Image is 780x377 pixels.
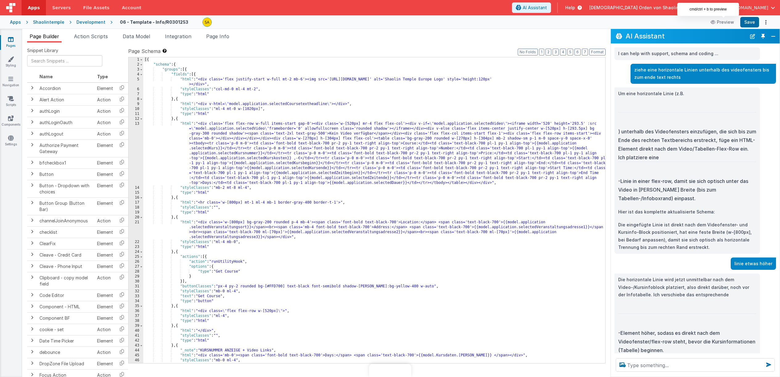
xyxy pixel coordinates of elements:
button: 4 [560,49,566,55]
td: Authorize Payment Gateway [37,140,95,157]
div: Development [76,19,105,25]
h2: AI Assistant [626,32,746,40]
button: 3 [553,49,559,55]
div: 43 [129,343,143,348]
td: cookie - set [37,324,95,335]
div: 39 [129,323,143,328]
td: Element [95,335,116,347]
div: 30 [129,279,143,284]
td: Element [95,83,116,94]
td: Component BF [37,312,95,324]
div: 36 [129,309,143,314]
button: New Chat [748,32,757,41]
div: 42 [129,338,143,343]
td: Action [95,94,116,105]
td: Element [95,312,116,324]
button: Format [589,49,606,55]
div: 18 [129,205,143,210]
button: No Folds [518,49,538,55]
td: Action [95,105,116,117]
button: 1 [539,49,544,55]
div: 44 [129,348,143,353]
div: 31 [129,284,143,289]
div: Shaolintemple [33,19,64,25]
button: 6 [574,49,581,55]
td: Element [95,197,116,215]
td: Cleave - Phone Input [37,261,95,272]
td: Element [95,140,116,157]
td: bfcheckbox1 [37,157,95,168]
div: 47 [129,363,143,368]
iframe: Marker.io feedback button [369,364,411,377]
div: 45 [129,353,143,358]
div: 32 [129,289,143,294]
p: Um eine horizontale Linie (z.B. [618,90,756,98]
img: e3e1eaaa3c942e69edc95d4236ce57bf [203,18,211,26]
button: 5 [567,49,573,55]
h4: 06 - Template - Info/R0301253 [120,20,188,24]
div: 5 [129,77,143,87]
div: cmd/ctrl + b to preview [677,3,739,16]
td: Component - HTML [37,301,95,312]
td: Element [95,238,116,249]
td: Element [95,180,116,197]
span: File Assets [83,5,110,11]
td: Element [95,290,116,301]
div: 35 [129,304,143,309]
div: 38 [129,318,143,323]
div: 16 [129,195,143,200]
td: Action [95,128,116,140]
button: Save [740,17,759,27]
td: Action [95,324,116,335]
div: Apps [10,19,21,25]
td: Action [95,215,116,226]
td: Element [95,226,116,238]
button: Options [762,18,770,26]
td: channelJoinAnonymous [37,215,95,226]
div: 34 [129,299,143,304]
div: 28 [129,269,143,274]
td: Element [95,358,116,369]
div: 15 [129,190,143,195]
div: 11 [129,111,143,116]
td: Button Group (Button Bar) [37,197,95,215]
input: Search Snippets ... [27,55,102,67]
td: Button - Dropdown with choices [37,180,95,197]
td: Action [95,272,116,290]
div: 8 [129,97,143,102]
div: 21 [129,220,143,240]
button: AI Assistant [512,2,551,13]
td: Alert Action [37,94,95,105]
div: 9 [129,102,143,107]
button: Preview [707,17,738,27]
div: 12 [129,116,143,121]
span: Type [97,74,108,79]
span: Help [565,5,575,11]
p: linie etwas höher [734,260,772,268]
td: DropZone File Upload [37,358,95,369]
p: ziehe eine horizontale Linien unterhalb des videofensters bis zum ende text rechts [634,66,772,81]
div: 6 [129,87,143,92]
div: 1 [129,57,143,62]
td: Element [95,168,116,180]
span: Integration [165,33,191,39]
div: 46 [129,358,143,363]
td: Code Editor [37,290,95,301]
div: 10 [129,107,143,111]
p: Hier ist das komplette aktualisierte Schema: [618,208,756,216]
span: Data Model [123,33,150,39]
span: Apps [28,5,40,11]
div: 26 [129,259,143,264]
span: AI Assistant [523,5,547,11]
div: 20 [129,215,143,220]
button: 2 [545,49,551,55]
button: 7 [582,49,588,55]
div: 13 [129,121,143,185]
div: 7 [129,92,143,97]
td: Cleave - Credit Card [37,249,95,261]
td: Clipboard - copy model field [37,272,95,290]
div: 41 [129,333,143,338]
div: 33 [129,294,143,299]
td: Element [95,249,116,261]
span: Name [39,74,53,79]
